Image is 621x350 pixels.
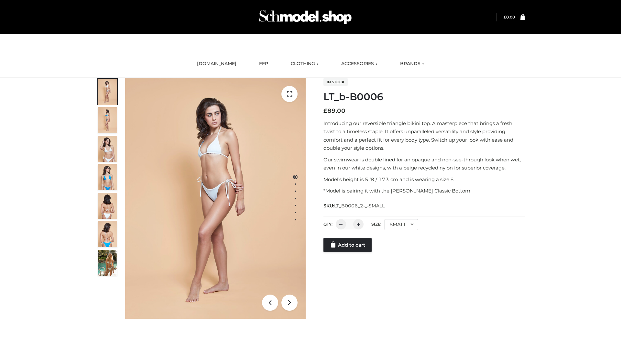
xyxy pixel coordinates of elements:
a: [DOMAIN_NAME] [192,57,241,71]
a: CLOTHING [286,57,323,71]
img: ArielClassicBikiniTop_CloudNine_AzureSky_OW114ECO_3-scaled.jpg [98,136,117,162]
p: Our swimwear is double lined for an opaque and non-see-through look when wet, even in our white d... [323,156,525,172]
img: ArielClassicBikiniTop_CloudNine_AzureSky_OW114ECO_8-scaled.jpg [98,221,117,247]
img: ArielClassicBikiniTop_CloudNine_AzureSky_OW114ECO_7-scaled.jpg [98,193,117,219]
a: Add to cart [323,238,372,252]
span: In stock [323,78,348,86]
bdi: 89.00 [323,107,345,114]
span: LT_B0006_2-_-SMALL [334,203,385,209]
img: Schmodel Admin 964 [257,4,354,30]
label: Size: [371,222,381,227]
a: FFP [254,57,273,71]
div: SMALL [385,219,418,230]
img: ArielClassicBikiniTop_CloudNine_AzureSky_OW114ECO_1-scaled.jpg [98,79,117,105]
p: Model’s height is 5 ‘8 / 173 cm and is wearing a size S. [323,175,525,184]
span: £ [504,15,506,19]
h1: LT_b-B0006 [323,91,525,103]
bdi: 0.00 [504,15,515,19]
img: ArielClassicBikiniTop_CloudNine_AzureSky_OW114ECO_2-scaled.jpg [98,107,117,133]
span: £ [323,107,327,114]
p: Introducing our reversible triangle bikini top. A masterpiece that brings a fresh twist to a time... [323,119,525,152]
label: QTY: [323,222,332,227]
a: £0.00 [504,15,515,19]
img: ArielClassicBikiniTop_CloudNine_AzureSky_OW114ECO_1 [125,78,306,319]
a: ACCESSORIES [336,57,382,71]
a: BRANDS [395,57,429,71]
img: ArielClassicBikiniTop_CloudNine_AzureSky_OW114ECO_4-scaled.jpg [98,164,117,190]
p: *Model is pairing it with the [PERSON_NAME] Classic Bottom [323,187,525,195]
span: SKU: [323,202,385,210]
img: Arieltop_CloudNine_AzureSky2.jpg [98,250,117,276]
